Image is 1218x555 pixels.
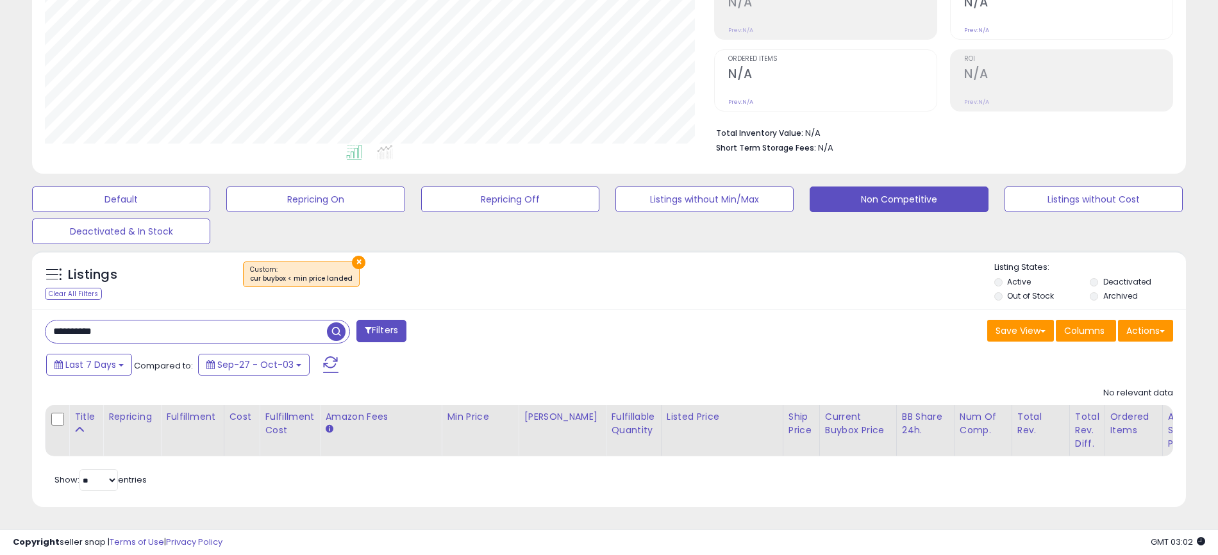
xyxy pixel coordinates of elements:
span: Last 7 Days [65,358,116,371]
a: Privacy Policy [166,536,222,548]
button: Sep-27 - Oct-03 [198,354,310,376]
div: Repricing [108,410,155,424]
div: Fulfillment [166,410,218,424]
strong: Copyright [13,536,60,548]
div: No relevant data [1103,387,1173,399]
div: Current Buybox Price [825,410,891,437]
h5: Listings [68,266,117,284]
div: Total Rev. Diff. [1075,410,1099,451]
span: Custom: [250,265,353,284]
div: Fulfillable Quantity [611,410,655,437]
small: Prev: N/A [964,26,989,34]
span: Ordered Items [728,56,937,63]
p: Listing States: [994,261,1186,274]
div: Num of Comp. [960,410,1006,437]
button: Repricing Off [421,186,599,212]
div: Min Price [447,410,513,424]
small: Prev: N/A [728,26,753,34]
span: Compared to: [134,360,193,372]
span: N/A [818,142,833,154]
span: ROI [964,56,1172,63]
span: Show: entries [54,474,147,486]
b: Short Term Storage Fees: [716,142,816,153]
div: Clear All Filters [45,288,102,300]
button: Filters [356,320,406,342]
li: N/A [716,124,1164,140]
div: BB Share 24h. [902,410,949,437]
small: Prev: N/A [728,98,753,106]
div: [PERSON_NAME] [524,410,600,424]
span: Columns [1064,324,1105,337]
button: × [352,256,365,269]
label: Out of Stock [1007,290,1054,301]
label: Deactivated [1103,276,1151,287]
div: Cost [229,410,254,424]
label: Active [1007,276,1031,287]
button: Listings without Min/Max [615,186,794,212]
div: Amazon Fees [325,410,436,424]
button: Repricing On [226,186,405,212]
button: Actions [1118,320,1173,342]
button: Save View [987,320,1054,342]
small: Amazon Fees. [325,424,333,435]
div: Avg Selling Price [1168,410,1215,451]
div: Listed Price [667,410,778,424]
div: Title [74,410,97,424]
button: Columns [1056,320,1116,342]
small: Prev: N/A [964,98,989,106]
div: Fulfillment Cost [265,410,314,437]
b: Total Inventory Value: [716,128,803,138]
div: cur buybox < min price landed [250,274,353,283]
span: 2025-10-11 03:02 GMT [1151,536,1205,548]
div: Total Rev. [1017,410,1064,437]
button: Default [32,186,210,212]
button: Listings without Cost [1005,186,1183,212]
span: Sep-27 - Oct-03 [217,358,294,371]
div: Ship Price [788,410,814,437]
button: Deactivated & In Stock [32,219,210,244]
button: Last 7 Days [46,354,132,376]
div: seller snap | | [13,536,222,549]
div: Ordered Items [1110,410,1157,437]
button: Non Competitive [810,186,988,212]
a: Terms of Use [110,536,164,548]
h2: N/A [964,67,1172,84]
label: Archived [1103,290,1138,301]
h2: N/A [728,67,937,84]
